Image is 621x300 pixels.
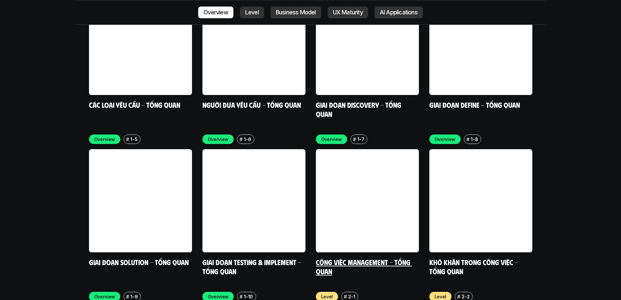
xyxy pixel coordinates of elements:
a: Giai đoạn Testing & Implement - Tổng quan [202,258,303,276]
p: 1-10 [244,293,253,300]
a: Giai đoạn Define - Tổng quan [429,100,520,109]
p: Level [435,293,447,300]
p: Overview [208,293,229,300]
h6: # [240,137,243,142]
a: Overview [198,7,233,18]
p: 1-7 [357,136,364,143]
p: Overview [94,136,115,143]
a: Khó khăn trong công việc - Tổng quan [429,258,520,276]
p: Overview [208,136,229,143]
p: Level [321,293,333,300]
a: Các loại yêu cầu - Tổng quan [89,100,180,109]
h6: # [353,137,356,142]
a: Giai đoạn Solution - Tổng quan [89,258,189,266]
h6: # [240,294,243,299]
p: 1-9 [130,293,138,300]
p: Overview [94,293,115,300]
p: Overview [435,136,456,143]
h6: # [457,294,460,299]
p: 2-2 [462,293,469,300]
p: 1-8 [471,136,478,143]
h6: # [126,137,129,142]
a: Giai đoạn Discovery - Tổng quan [316,100,403,118]
h6: # [126,294,129,299]
p: 2-1 [348,293,355,300]
p: Overview [321,136,342,143]
a: Người đưa yêu cầu - Tổng quan [202,100,301,109]
h6: # [466,137,469,142]
p: 1-6 [244,136,251,143]
a: Công việc Management - Tổng quan [316,258,412,276]
h6: # [344,294,347,299]
p: 1-5 [130,136,137,143]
